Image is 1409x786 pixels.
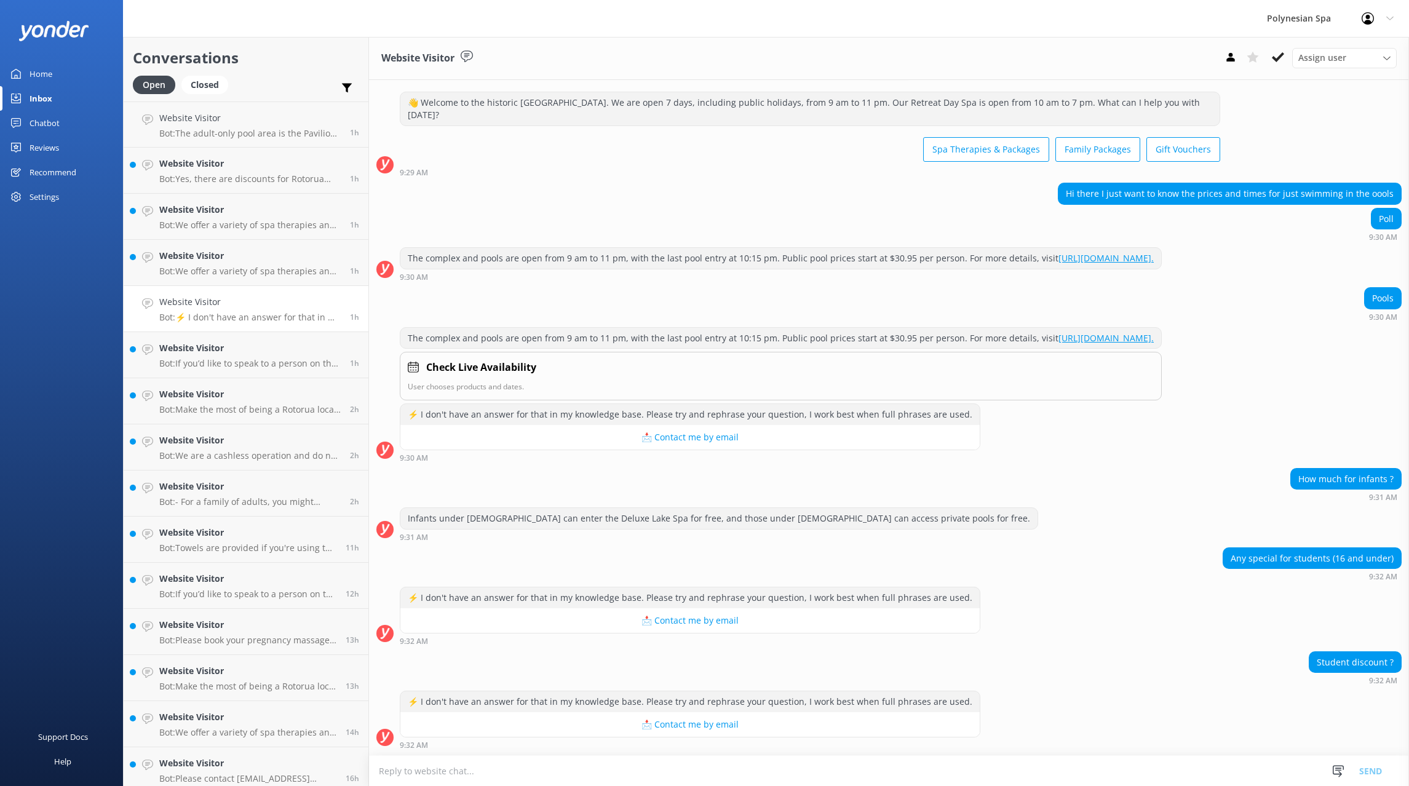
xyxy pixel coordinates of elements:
a: [URL][DOMAIN_NAME]. [1058,252,1154,264]
a: Website VisitorBot:We offer a variety of spa therapies and packages. For massage or spa therapy o... [124,240,368,286]
h4: Website Visitor [159,295,341,309]
img: yonder-white-logo.png [18,21,89,41]
h4: Website Visitor [159,249,341,263]
div: Support Docs [38,724,88,749]
span: Sep 12 2025 09:51am (UTC +12:00) Pacific/Auckland [350,266,359,276]
h4: Website Visitor [159,157,341,170]
strong: 9:32 AM [1369,573,1397,581]
h4: Website Visitor [159,480,341,493]
p: Bot: Make the most of being a Rotorua local by joining our Resident's Club at [GEOGRAPHIC_DATA]! ... [159,404,341,415]
p: Bot: Make the most of being a Rotorua local by joining our Resident's Club at [GEOGRAPHIC_DATA]! ... [159,681,336,692]
div: Settings [30,185,59,209]
div: Sep 12 2025 09:29am (UTC +12:00) Pacific/Auckland [400,168,1220,177]
p: Bot: ⚡ I don't have an answer for that in my knowledge base. Please try and rephrase your questio... [159,312,341,323]
div: Sep 12 2025 09:32am (UTC +12:00) Pacific/Auckland [400,637,980,645]
div: Sep 12 2025 09:32am (UTC +12:00) Pacific/Auckland [400,740,980,749]
p: Bot: Please book your pregnancy massage online at [URL][DOMAIN_NAME]. [159,635,336,646]
div: Sep 12 2025 09:30am (UTC +12:00) Pacific/Auckland [400,272,1162,281]
p: Bot: We are a cashless operation and do not accept cash on-site. Payments can be made using EFTPO... [159,450,341,461]
a: Website VisitorBot:The adult-only pool area is the Pavilion Pools, reserved for adults and young ... [124,101,368,148]
div: 👋 Welcome to the historic [GEOGRAPHIC_DATA]. We are open 7 days, including public holidays, from ... [400,92,1220,125]
div: Home [30,62,52,86]
strong: 9:30 AM [400,455,428,462]
strong: 9:30 AM [400,274,428,281]
strong: 9:31 AM [1369,494,1397,501]
div: Hi there I just want to know the prices and times for just swimming in the oools [1058,183,1401,204]
button: 📩 Contact me by email [400,712,980,737]
div: Sep 12 2025 09:30am (UTC +12:00) Pacific/Auckland [1369,232,1402,241]
span: Sep 12 2025 10:09am (UTC +12:00) Pacific/Auckland [350,127,359,138]
div: The complex and pools are open from 9 am to 11 pm, with the last pool entry at 10:15 pm. Public p... [400,248,1161,269]
a: [URL][DOMAIN_NAME]. [1058,332,1154,344]
div: Inbox [30,86,52,111]
div: The complex and pools are open from 9 am to 11 pm, with the last pool entry at 10:15 pm. Public p... [400,328,1161,349]
h4: Website Visitor [159,710,336,724]
a: Website VisitorBot:Make the most of being a Rotorua local by joining our Resident's Club at [GEOG... [124,655,368,701]
span: Sep 12 2025 09:52am (UTC +12:00) Pacific/Auckland [350,220,359,230]
p: Bot: If you’d like to speak to a person on the Polynesian Spa team, please call [PHONE_NUMBER] or... [159,358,341,369]
span: Sep 11 2025 11:26pm (UTC +12:00) Pacific/Auckland [346,542,359,553]
div: Open [133,76,175,94]
h4: Check Live Availability [426,360,536,376]
span: Sep 11 2025 10:09pm (UTC +12:00) Pacific/Auckland [346,635,359,645]
h4: Website Visitor [159,756,336,770]
h4: Website Visitor [159,664,336,678]
div: Reviews [30,135,59,160]
h4: Website Visitor [159,387,341,401]
a: Website VisitorBot:We offer a variety of spa therapies and packages. You can explore our Retreat ... [124,701,368,747]
h4: Website Visitor [159,111,341,125]
div: Sep 12 2025 09:32am (UTC +12:00) Pacific/Auckland [1309,676,1402,685]
div: Help [54,749,71,774]
p: Bot: Please contact [EMAIL_ADDRESS][DOMAIN_NAME] to alter your Day Spa Treatment booking. Make su... [159,773,336,784]
strong: 9:32 AM [1369,677,1397,685]
span: Sep 12 2025 08:29am (UTC +12:00) Pacific/Auckland [350,496,359,507]
p: Bot: We offer a variety of spa therapies and packages. For massage or spa therapy options, you ca... [159,220,341,231]
div: Assign User [1292,48,1397,68]
a: Website VisitorBot:Yes, there are discounts for Rotorua locals. You can join the Resident's Club ... [124,148,368,194]
div: Sep 12 2025 09:31am (UTC +12:00) Pacific/Auckland [1290,493,1402,501]
div: ⚡ I don't have an answer for that in my knowledge base. Please try and rephrase your question, I ... [400,691,980,712]
strong: 9:32 AM [400,638,428,645]
span: Sep 12 2025 09:32am (UTC +12:00) Pacific/Auckland [350,312,359,322]
strong: 9:32 AM [400,742,428,749]
div: Sep 12 2025 09:30am (UTC +12:00) Pacific/Auckland [1364,312,1402,321]
div: Chatbot [30,111,60,135]
button: 📩 Contact me by email [400,608,980,633]
span: Sep 11 2025 08:56pm (UTC +12:00) Pacific/Auckland [346,727,359,737]
div: Poll [1371,208,1401,229]
button: Spa Therapies & Packages [923,137,1049,162]
button: 📩 Contact me by email [400,425,980,450]
a: Website VisitorBot:If you’d like to speak to a person on the Polynesian Spa team, please call [PH... [124,563,368,609]
div: Pools [1365,288,1401,309]
div: Infants under [DEMOGRAPHIC_DATA] can enter the Deluxe Lake Spa for free, and those under [DEMOGRA... [400,508,1038,529]
a: Closed [181,77,234,91]
div: ⚡ I don't have an answer for that in my knowledge base. Please try and rephrase your question, I ... [400,587,980,608]
a: Open [133,77,181,91]
a: Website VisitorBot:- For a family of adults, you might consider the Deluxe Lake Spa, Pavilion Adu... [124,470,368,517]
h4: Website Visitor [159,572,336,586]
button: Gift Vouchers [1146,137,1220,162]
p: Bot: - For a family of adults, you might consider the Deluxe Lake Spa, Pavilion Adult Pools, or D... [159,496,341,507]
div: Any special for students (16 and under) [1223,548,1401,569]
a: Website VisitorBot:We are a cashless operation and do not accept cash on-site. Payments can be ma... [124,424,368,470]
div: ⚡ I don't have an answer for that in my knowledge base. Please try and rephrase your question, I ... [400,404,980,425]
span: Sep 12 2025 09:02am (UTC +12:00) Pacific/Auckland [350,404,359,415]
h3: Website Visitor [381,50,454,66]
button: Family Packages [1055,137,1140,162]
p: Bot: We offer a variety of spa therapies and packages. You can explore our Retreat Day Spa packag... [159,727,336,738]
h4: Website Visitor [159,526,336,539]
a: Website VisitorBot:If you’d like to speak to a person on the Polynesian Spa team, please call [PH... [124,332,368,378]
span: Sep 11 2025 09:30pm (UTC +12:00) Pacific/Auckland [346,681,359,691]
strong: 9:29 AM [400,169,428,177]
span: Sep 11 2025 10:44pm (UTC +12:00) Pacific/Auckland [346,589,359,599]
a: Website VisitorBot:⚡ I don't have an answer for that in my knowledge base. Please try and rephras... [124,286,368,332]
div: Sep 12 2025 09:32am (UTC +12:00) Pacific/Auckland [1223,572,1402,581]
a: Website VisitorBot:We offer a variety of spa therapies and packages. For massage or spa therapy o... [124,194,368,240]
a: Website VisitorBot:Towels are provided if you're using the Deluxe Lake Spa or Lake View Private P... [124,517,368,563]
p: User chooses products and dates. [408,381,1154,392]
strong: 9:30 AM [1369,234,1397,241]
p: Bot: The adult-only pool area is the Pavilion Pools, reserved for adults and young adults aged [D... [159,128,341,139]
p: Bot: We offer a variety of spa therapies and packages. For massage or spa therapy options, you ca... [159,266,341,277]
div: Sep 12 2025 09:31am (UTC +12:00) Pacific/Auckland [400,533,1038,541]
h4: Website Visitor [159,341,341,355]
